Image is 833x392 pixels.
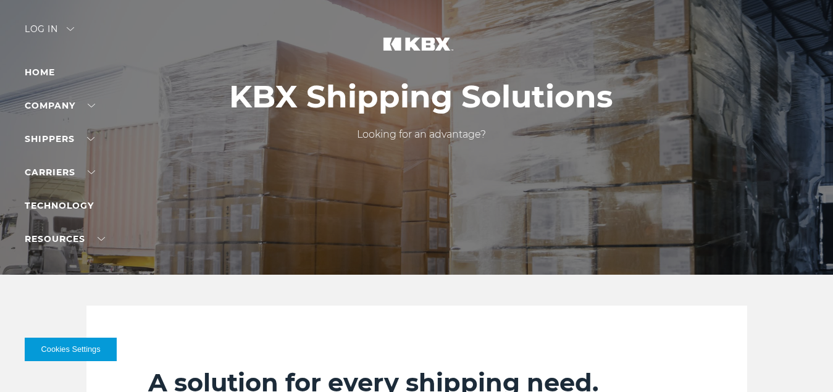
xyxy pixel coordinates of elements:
div: Log in [25,25,74,43]
button: Cookies Settings [25,338,117,361]
a: Carriers [25,167,95,178]
h1: KBX Shipping Solutions [229,79,613,115]
a: RESOURCES [25,233,105,244]
a: Company [25,100,95,111]
a: Technology [25,200,94,211]
a: SHIPPERS [25,133,94,144]
a: Home [25,67,55,78]
img: arrow [67,27,74,31]
p: Looking for an advantage? [229,127,613,142]
img: kbx logo [370,25,463,79]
